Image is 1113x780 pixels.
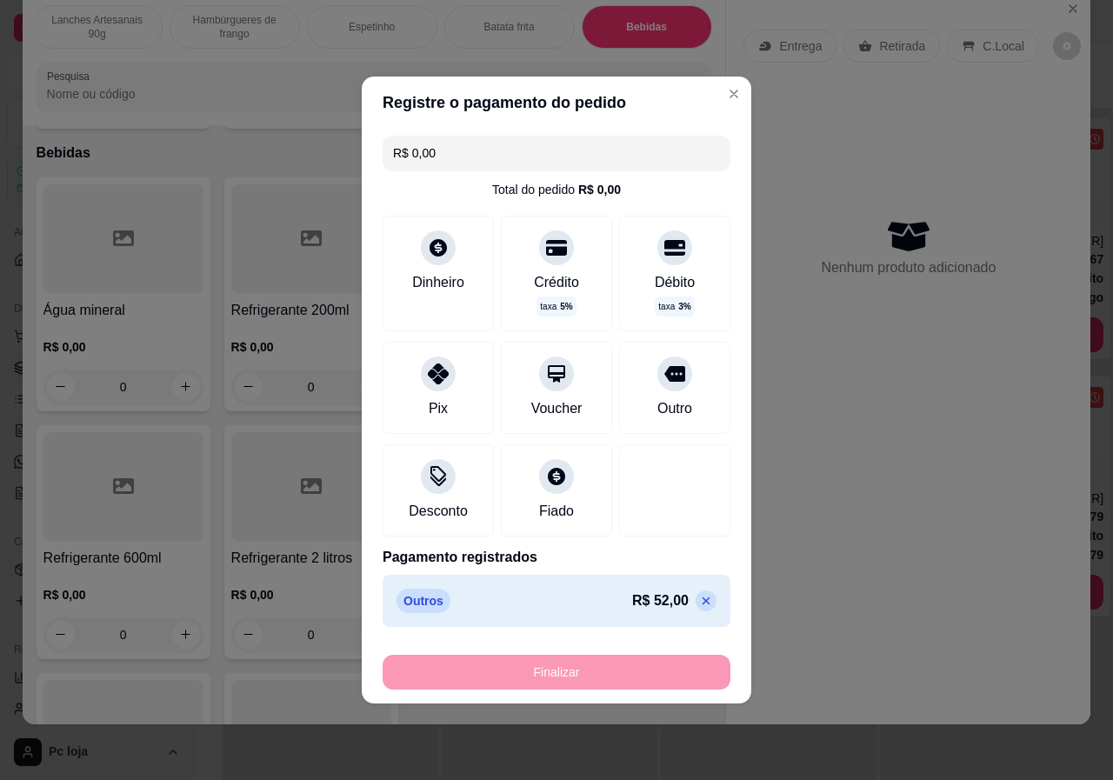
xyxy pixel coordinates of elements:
span: 3 % [678,300,690,313]
div: Outro [657,398,692,419]
div: Dinheiro [412,272,464,293]
p: R$ 52,00 [632,590,689,611]
button: Close [720,80,748,108]
div: Voucher [531,398,583,419]
p: Pagamento registrados [383,547,730,568]
input: Ex.: hambúrguer de cordeiro [393,136,720,170]
div: Total do pedido [492,181,621,198]
p: taxa [540,300,572,313]
span: 5 % [560,300,572,313]
div: Pix [429,398,448,419]
header: Registre o pagamento do pedido [362,77,751,129]
div: Fiado [539,501,574,522]
div: Crédito [534,272,579,293]
p: Outros [397,589,450,613]
div: R$ 0,00 [578,181,621,198]
div: Desconto [409,501,468,522]
p: taxa [658,300,690,313]
div: Débito [655,272,695,293]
